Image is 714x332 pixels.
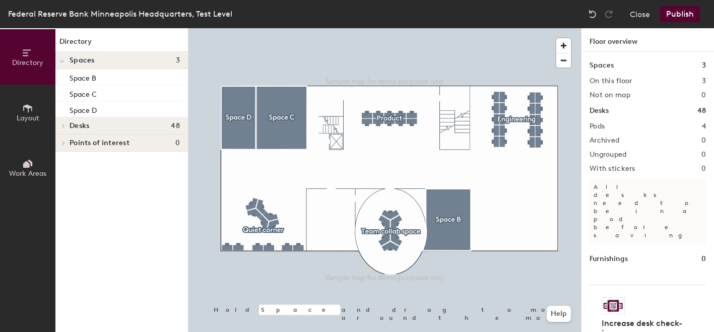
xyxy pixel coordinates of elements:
h2: 0 [701,91,706,99]
h2: 0 [701,151,706,159]
p: Space C [70,87,97,99]
h2: 0 [701,137,706,145]
button: Publish [660,6,700,22]
h1: 3 [702,60,706,71]
span: 3 [176,56,180,64]
h2: Not on map [590,91,630,99]
button: Close [630,6,650,22]
h1: Furnishings [590,253,628,264]
span: Points of interest [70,139,129,147]
span: Spaces [70,56,95,64]
button: Help [547,306,571,322]
span: Desks [70,122,89,130]
h1: Floor overview [581,28,714,52]
p: All desks need to be in a pod before saving [590,179,706,243]
h2: With stickers [590,165,635,173]
span: Directory [12,58,43,67]
img: Undo [588,9,598,19]
h1: Spaces [590,60,614,71]
h2: On this floor [590,77,632,85]
span: Layout [17,114,39,122]
h2: 4 [702,122,706,130]
span: 0 [175,139,180,147]
p: Space B [70,71,96,83]
span: Work Areas [9,169,46,178]
div: Federal Reserve Bank Minneapolis Headquarters, Test Level [8,8,232,20]
h1: Desks [590,105,609,116]
img: Sticker logo [602,297,625,314]
h2: Archived [590,137,619,145]
span: 48 [171,122,180,130]
p: Space D [70,103,97,115]
img: Redo [604,9,614,19]
h1: Directory [55,36,188,52]
h2: Ungrouped [590,151,627,159]
h2: 3 [702,77,706,85]
h2: Pods [590,122,605,130]
h2: 0 [701,165,706,173]
h1: 48 [697,105,706,116]
h1: 0 [701,253,706,264]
